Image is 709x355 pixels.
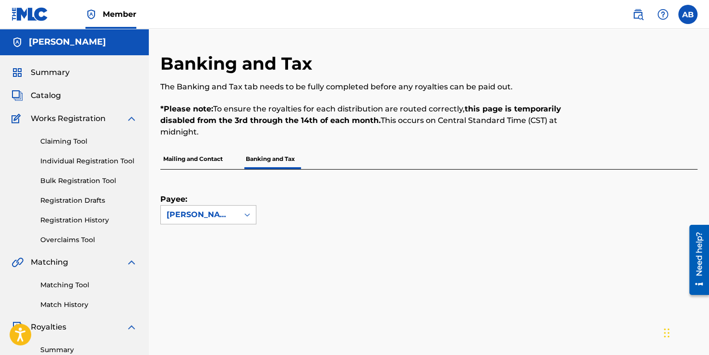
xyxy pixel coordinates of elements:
p: Mailing and Contact [160,149,226,169]
a: Public Search [628,5,648,24]
img: expand [126,321,137,333]
img: Catalog [12,90,23,101]
span: Royalties [31,321,66,333]
iframe: Tipalti Iframe [160,256,674,352]
div: Help [653,5,673,24]
img: MLC Logo [12,7,48,21]
a: Registration Drafts [40,196,137,206]
iframe: Chat Widget [661,309,709,355]
span: Matching [31,257,68,268]
span: Catalog [31,90,61,101]
img: Summary [12,67,23,78]
a: Summary [40,345,137,355]
span: Summary [31,67,70,78]
label: Payee: [160,194,208,205]
img: Top Rightsholder [85,9,97,20]
a: Individual Registration Tool [40,156,137,166]
img: Accounts [12,37,23,48]
h2: Banking and Tax [160,53,317,74]
a: Match History [40,300,137,310]
img: expand [126,257,137,268]
img: Matching [12,257,24,268]
a: CatalogCatalog [12,90,61,101]
p: To ensure the royalties for each distribution are routed correctly, This occurs on Central Standa... [160,103,574,138]
div: Drag [664,318,670,347]
p: Banking and Tax [243,149,298,169]
span: Works Registration [31,113,106,124]
a: Registration History [40,215,137,225]
a: Overclaims Tool [40,235,137,245]
img: expand [126,113,137,124]
img: help [657,9,669,20]
a: Claiming Tool [40,136,137,147]
h5: AMY BONGIORNO [29,37,106,48]
strong: *Please note: [160,104,213,113]
div: [PERSON_NAME] [167,209,233,220]
p: The Banking and Tax tab needs to be fully completed before any royalties can be paid out. [160,81,574,93]
img: Works Registration [12,113,24,124]
img: Royalties [12,321,23,333]
a: Bulk Registration Tool [40,176,137,186]
img: search [632,9,644,20]
iframe: Resource Center [682,220,709,300]
a: Matching Tool [40,280,137,290]
span: Member [103,9,136,20]
div: User Menu [678,5,697,24]
a: SummarySummary [12,67,70,78]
